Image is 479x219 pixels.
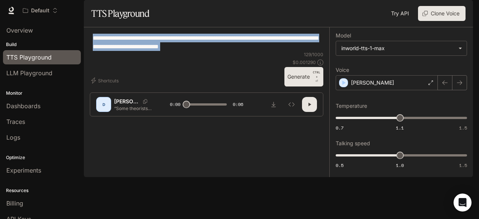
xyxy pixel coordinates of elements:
[170,101,180,108] span: 0:00
[31,7,49,14] p: Default
[459,125,467,131] span: 1.5
[90,74,122,86] button: Shortcuts
[114,105,152,112] p: “Some theorists have long suggested ancient civilizations like Atlantis or pre-dynastic Egypt pos...
[336,125,344,131] span: 0.7
[293,59,316,66] p: $ 0.001290
[336,33,351,38] p: Model
[341,45,455,52] div: inworld-tts-1-max
[336,162,344,168] span: 0.5
[233,101,243,108] span: 0:06
[304,51,323,58] p: 129 / 1000
[284,67,323,86] button: GenerateCTRL +⏎
[388,6,412,21] a: Try API
[396,125,404,131] span: 1.1
[19,3,61,18] button: Open workspace menu
[351,79,394,86] p: [PERSON_NAME]
[418,6,466,21] button: Clone Voice
[284,97,299,112] button: Inspect
[336,41,467,55] div: inworld-tts-1-max
[266,97,281,112] button: Download audio
[459,162,467,168] span: 1.5
[114,98,140,105] p: [PERSON_NAME]
[336,103,367,109] p: Temperature
[91,6,149,21] h1: TTS Playground
[140,99,150,104] button: Copy Voice ID
[313,70,320,83] p: ⏎
[313,70,320,79] p: CTRL +
[336,141,370,146] p: Talking speed
[396,162,404,168] span: 1.0
[454,194,472,212] div: Open Intercom Messenger
[98,98,110,110] div: D
[336,67,349,73] p: Voice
